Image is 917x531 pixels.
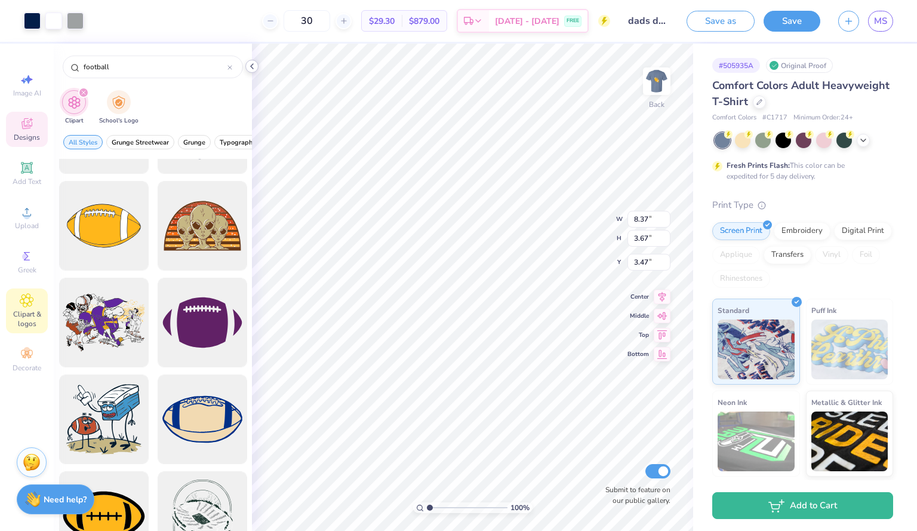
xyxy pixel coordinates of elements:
img: School's Logo Image [112,96,125,109]
span: Middle [627,312,649,320]
span: Comfort Colors [712,113,756,123]
img: Metallic & Glitter Ink [811,412,888,471]
div: # 505935A [712,58,760,73]
span: [DATE] - [DATE] [495,15,559,27]
span: Designs [14,133,40,142]
strong: Fresh Prints Flash: [727,161,790,170]
div: Vinyl [815,246,848,264]
span: $879.00 [409,15,439,27]
span: FREE [567,17,579,25]
div: Print Type [712,198,893,212]
img: Puff Ink [811,320,888,379]
div: Back [649,99,664,110]
div: Digital Print [834,222,892,240]
span: Neon Ink [718,396,747,409]
span: All Styles [69,138,97,147]
span: MS [874,14,887,28]
div: Rhinestones [712,270,770,288]
div: Foil [852,246,880,264]
span: Puff Ink [811,304,836,317]
span: Top [627,331,649,339]
span: Comfort Colors Adult Heavyweight T-Shirt [712,78,890,109]
div: Transfers [764,246,811,264]
a: MS [868,11,893,32]
span: Bottom [627,350,649,358]
button: filter button [106,135,174,149]
button: filter button [62,90,86,125]
span: # C1717 [762,113,787,123]
span: Image AI [13,88,41,98]
span: Upload [15,221,39,231]
button: Save as [687,11,755,32]
span: Grunge [183,138,205,147]
strong: Need help? [44,494,87,505]
span: School's Logo [99,116,139,125]
span: Clipart & logos [6,309,48,329]
img: Clipart Image [67,96,81,109]
span: Decorate [13,363,41,373]
div: Screen Print [712,222,770,240]
button: filter button [178,135,211,149]
div: Embroidery [774,222,830,240]
img: Neon Ink [718,412,795,471]
span: Clipart [65,116,84,125]
span: Greek [18,265,36,275]
div: filter for School's Logo [99,90,139,125]
img: Back [645,69,669,93]
button: Save [764,11,820,32]
button: filter button [214,135,261,149]
span: Standard [718,304,749,317]
input: Untitled Design [619,9,678,33]
label: Submit to feature on our public gallery. [599,484,670,506]
button: filter button [63,135,103,149]
img: Standard [718,320,795,379]
span: $29.30 [369,15,395,27]
input: Try "Stars" [82,61,227,73]
span: 100 % [510,502,530,513]
div: Applique [712,246,760,264]
button: Add to Cart [712,492,893,519]
div: This color can be expedited for 5 day delivery. [727,160,873,182]
span: Minimum Order: 24 + [793,113,853,123]
span: Center [627,293,649,301]
div: filter for Clipart [62,90,86,125]
span: Grunge Streetwear [112,138,169,147]
span: Typography [220,138,256,147]
span: Add Text [13,177,41,186]
div: Original Proof [766,58,833,73]
button: filter button [99,90,139,125]
span: Metallic & Glitter Ink [811,396,882,409]
input: – – [284,10,330,32]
